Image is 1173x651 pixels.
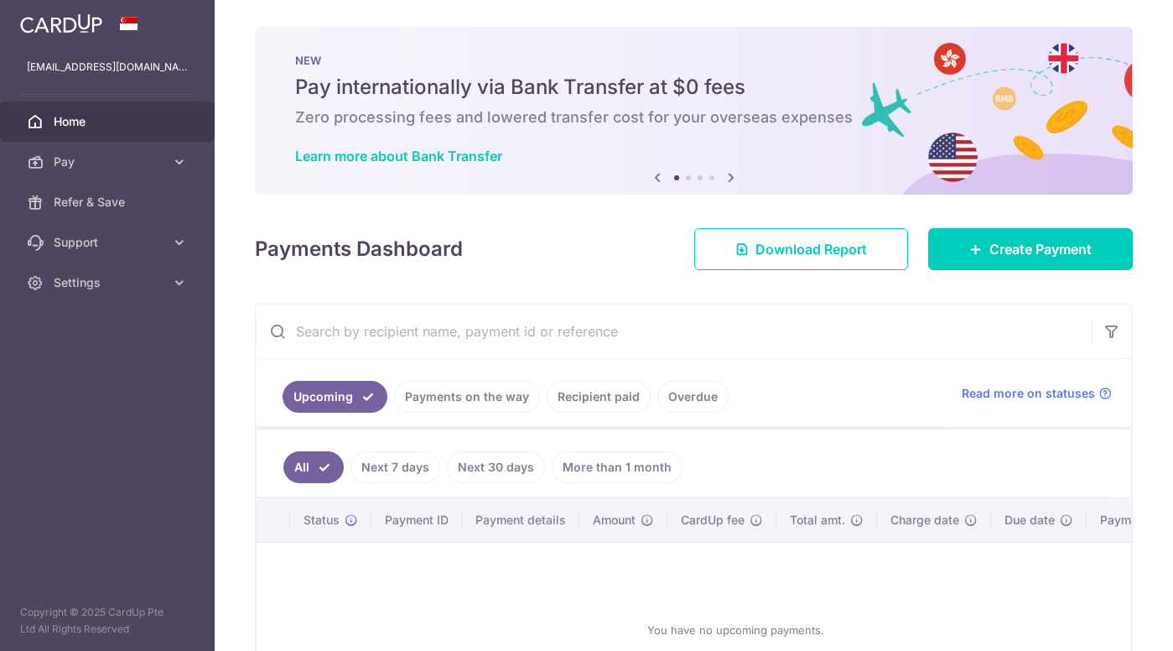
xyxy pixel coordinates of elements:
p: [EMAIL_ADDRESS][DOMAIN_NAME] [27,59,188,76]
p: NEW [295,54,1093,67]
a: More than 1 month [552,451,683,483]
a: Download Report [694,228,908,270]
h6: Zero processing fees and lowered transfer cost for your overseas expenses [295,107,1093,128]
span: Charge date [890,512,959,529]
span: Support [54,234,164,251]
input: Search by recipient name, payment id or reference [256,305,1092,358]
span: Settings [54,274,164,291]
img: CardUp [20,13,102,34]
span: Refer & Save [54,194,164,211]
a: Read more on statuses [962,385,1112,402]
span: Read more on statuses [962,385,1095,402]
span: Due date [1004,512,1055,529]
span: Home [54,113,164,130]
a: Learn more about Bank Transfer [295,148,502,164]
a: Create Payment [928,228,1133,270]
a: Payments on the way [394,381,540,413]
span: CardUp fee [681,512,745,529]
a: Next 7 days [350,451,440,483]
img: Bank transfer banner [255,27,1133,195]
span: Pay [54,154,164,170]
a: Overdue [657,381,729,413]
a: Next 30 days [447,451,545,483]
span: Create Payment [989,239,1092,259]
a: Recipient paid [547,381,651,413]
h4: Payments Dashboard [255,234,463,264]
span: Total amt. [790,512,845,529]
span: Status [304,512,340,529]
h5: Pay internationally via Bank Transfer at $0 fees [295,74,1093,101]
a: Upcoming [283,381,387,413]
th: Payment details [462,498,579,542]
a: All [283,451,344,483]
span: Amount [593,512,636,529]
th: Payment ID [371,498,462,542]
span: Download Report [755,239,867,259]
